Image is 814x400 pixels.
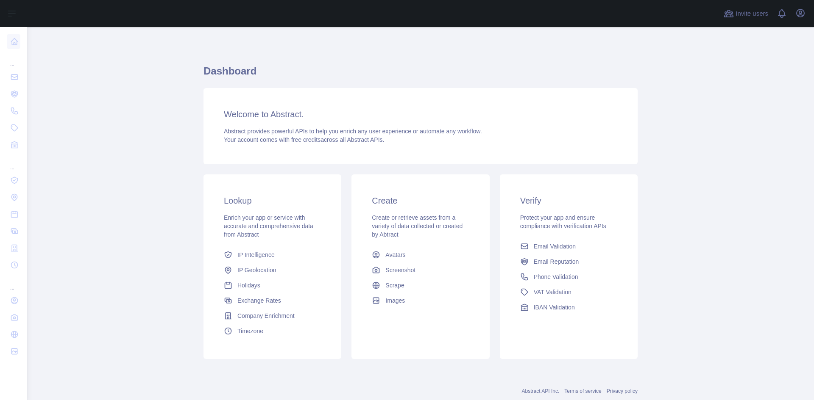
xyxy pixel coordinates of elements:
a: Email Reputation [517,254,621,269]
span: Email Validation [534,242,576,251]
a: Holidays [220,278,324,293]
span: IP Intelligence [237,251,275,259]
h3: Lookup [224,195,321,207]
span: Enrich your app or service with accurate and comprehensive data from Abstract [224,214,313,238]
a: VAT Validation [517,284,621,300]
h3: Welcome to Abstract. [224,108,617,120]
span: IP Geolocation [237,266,276,274]
span: IBAN Validation [534,303,575,312]
a: Avatars [368,247,472,262]
span: Create or retrieve assets from a variety of data collected or created by Abtract [372,214,463,238]
a: Timezone [220,323,324,339]
div: ... [7,274,20,291]
span: Avatars [385,251,405,259]
a: Privacy policy [607,388,638,394]
span: Invite users [736,9,768,19]
span: Phone Validation [534,273,578,281]
a: Screenshot [368,262,472,278]
a: Abstract API Inc. [522,388,560,394]
span: Exchange Rates [237,296,281,305]
a: Terms of service [564,388,601,394]
div: ... [7,154,20,171]
a: Exchange Rates [220,293,324,308]
span: Screenshot [385,266,415,274]
span: VAT Validation [534,288,571,296]
span: Your account comes with across all Abstract APIs. [224,136,384,143]
span: Timezone [237,327,263,335]
button: Invite users [722,7,770,20]
a: Phone Validation [517,269,621,284]
span: Protect your app and ensure compliance with verification APIs [520,214,606,229]
a: IP Intelligence [220,247,324,262]
span: Holidays [237,281,260,290]
span: Company Enrichment [237,312,295,320]
div: ... [7,51,20,68]
span: Email Reputation [534,257,579,266]
span: Images [385,296,405,305]
h3: Verify [520,195,617,207]
h3: Create [372,195,469,207]
span: free credits [291,136,321,143]
a: IP Geolocation [220,262,324,278]
span: Abstract provides powerful APIs to help you enrich any user experience or automate any workflow. [224,128,482,135]
span: Scrape [385,281,404,290]
h1: Dashboard [203,64,638,85]
a: Company Enrichment [220,308,324,323]
a: IBAN Validation [517,300,621,315]
a: Scrape [368,278,472,293]
a: Images [368,293,472,308]
a: Email Validation [517,239,621,254]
